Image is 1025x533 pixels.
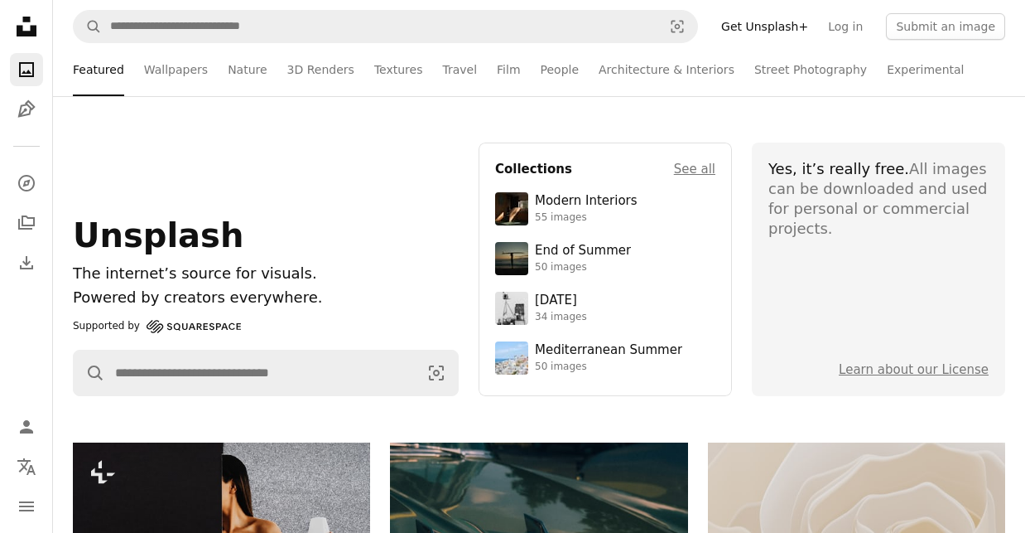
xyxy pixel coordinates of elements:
div: 50 images [535,261,631,274]
a: Experimental [887,43,964,96]
button: Visual search [415,351,458,395]
a: Nature [228,43,267,96]
a: Get Unsplash+ [711,13,818,40]
a: Home — Unsplash [10,10,43,46]
a: Supported by [73,317,241,337]
img: premium_photo-1747189286942-bc91257a2e39 [495,192,528,225]
a: Wallpapers [144,43,208,96]
div: End of Summer [535,243,631,259]
div: Mediterranean Summer [535,342,682,359]
button: Search Unsplash [74,11,102,42]
a: People [541,43,580,96]
a: Street Photography [754,43,867,96]
p: Powered by creators everywhere. [73,286,459,310]
a: Download History [10,246,43,279]
button: Menu [10,490,43,523]
button: Search Unsplash [74,351,105,395]
div: 55 images [535,211,638,225]
div: Modern Interiors [535,193,638,210]
a: 3D Renders [287,43,354,96]
a: Architecture & Interiors [599,43,734,96]
a: Learn about our License [839,362,989,377]
div: 50 images [535,361,682,374]
img: photo-1682590564399-95f0109652fe [495,292,528,325]
h1: The internet’s source for visuals. [73,262,459,286]
div: 34 images [535,311,587,324]
a: See all [674,159,715,179]
a: Explore [10,167,43,200]
a: Illustrations [10,93,43,126]
a: End of Summer50 images [495,242,715,275]
img: premium_photo-1754398386796-ea3dec2a6302 [495,242,528,275]
button: Visual search [657,11,697,42]
a: [DATE]34 images [495,292,715,325]
a: Photos [10,53,43,86]
a: Textures [374,43,423,96]
a: Film [497,43,520,96]
div: All images can be downloaded and used for personal or commercial projects. [768,159,989,239]
a: Travel [442,43,477,96]
h4: Collections [495,159,572,179]
form: Find visuals sitewide [73,350,459,396]
button: Language [10,450,43,483]
a: Log in [818,13,873,40]
a: Log in / Sign up [10,410,43,443]
img: premium_photo-1688410049290-d7394cc7d5df [495,342,528,375]
span: Yes, it’s really free. [768,160,909,177]
a: Collections [10,206,43,240]
a: Mediterranean Summer50 images [495,342,715,375]
button: Submit an image [886,13,1005,40]
div: [DATE] [535,293,587,309]
form: Find visuals sitewide [73,10,698,43]
span: Unsplash [73,216,243,254]
a: Modern Interiors55 images [495,192,715,225]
